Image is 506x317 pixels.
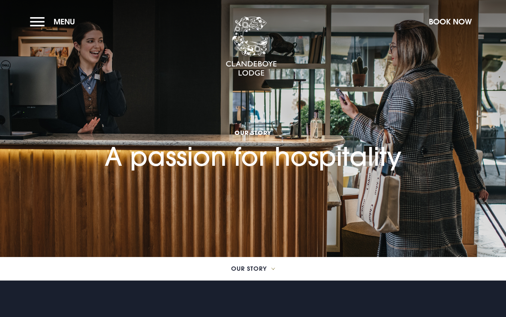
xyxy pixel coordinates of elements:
[105,129,401,137] span: Our Story
[30,12,79,31] button: Menu
[105,90,401,172] h1: A passion for hospitality
[226,17,277,77] img: Clandeboye Lodge
[231,266,267,272] span: Our Story
[54,17,75,27] span: Menu
[425,12,476,31] button: Book Now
